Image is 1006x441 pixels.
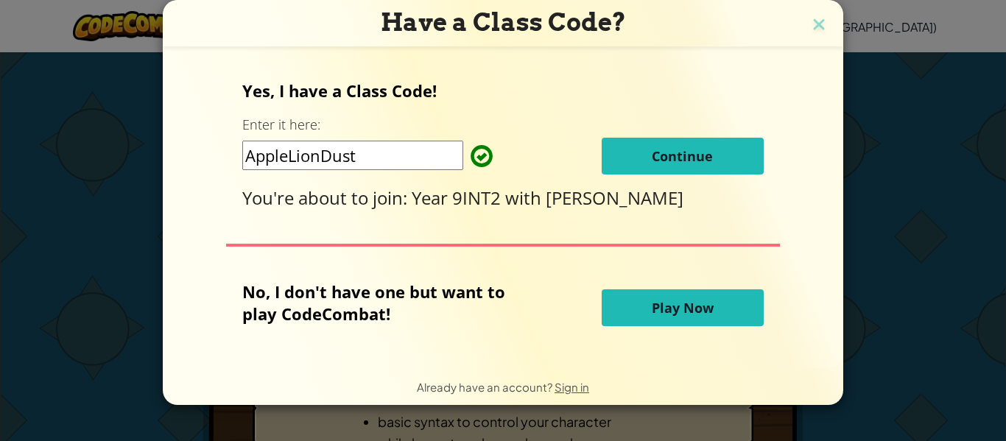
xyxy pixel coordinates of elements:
[546,186,683,210] span: [PERSON_NAME]
[602,138,764,174] button: Continue
[412,186,505,210] span: Year 9INT2
[242,80,763,102] p: Yes, I have a Class Code!
[809,15,829,37] img: close icon
[652,147,713,165] span: Continue
[505,186,546,210] span: with
[242,116,320,134] label: Enter it here:
[602,289,764,326] button: Play Now
[242,281,527,325] p: No, I don't have one but want to play CodeCombat!
[652,299,714,317] span: Play Now
[242,186,412,210] span: You're about to join:
[381,7,626,37] span: Have a Class Code?
[555,380,589,394] a: Sign in
[417,380,555,394] span: Already have an account?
